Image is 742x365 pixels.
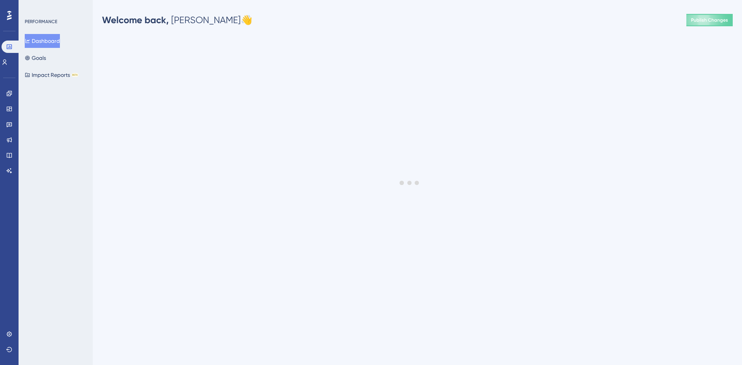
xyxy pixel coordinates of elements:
button: Publish Changes [686,14,733,26]
button: Impact ReportsBETA [25,68,78,82]
button: Dashboard [25,34,60,48]
div: [PERSON_NAME] 👋 [102,14,252,26]
span: Welcome back, [102,14,169,25]
div: PERFORMANCE [25,19,57,25]
div: BETA [71,73,78,77]
button: Goals [25,51,46,65]
span: Publish Changes [691,17,728,23]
